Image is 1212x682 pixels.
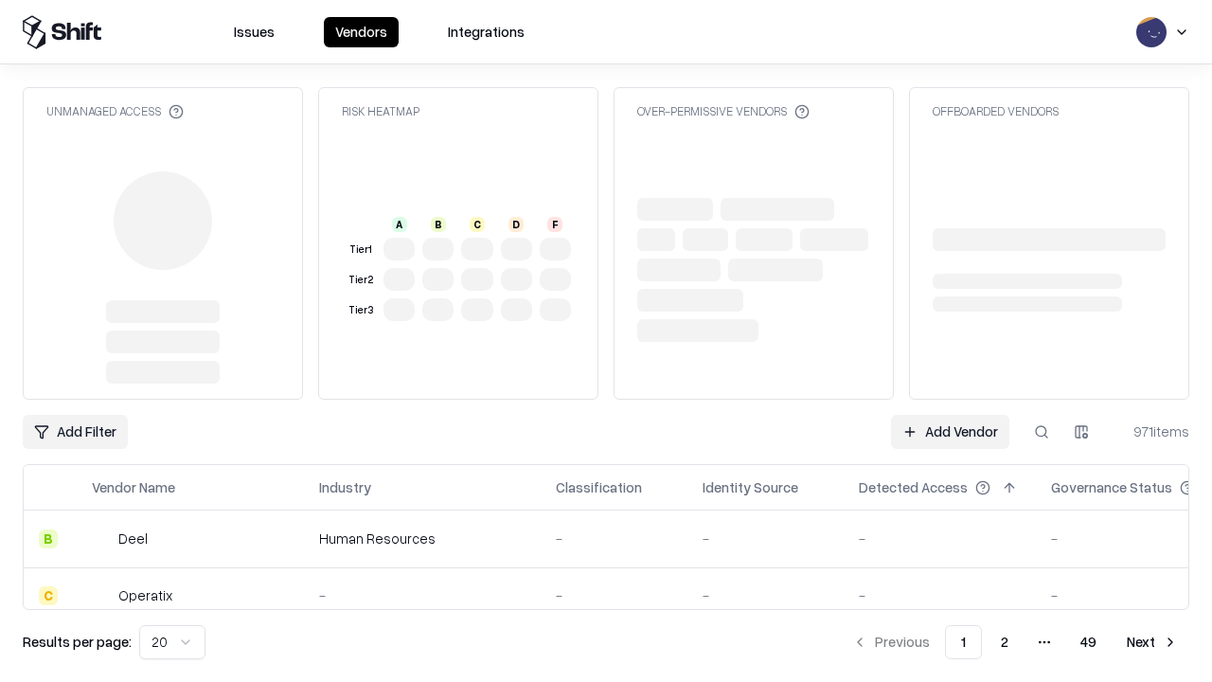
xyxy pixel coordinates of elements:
button: 2 [986,625,1024,659]
div: C [39,586,58,605]
nav: pagination [841,625,1189,659]
div: - [556,529,672,548]
div: Tier 3 [346,302,376,318]
img: Deel [92,529,111,548]
button: Vendors [324,17,399,47]
div: C [470,217,485,232]
div: Deel [118,529,148,548]
div: Risk Heatmap [342,103,419,119]
button: Next [1115,625,1189,659]
div: Vendor Name [92,477,175,497]
div: Human Resources [319,529,526,548]
div: - [859,585,1021,605]
div: - [859,529,1021,548]
div: - [703,529,829,548]
div: Over-Permissive Vendors [637,103,810,119]
div: A [392,217,407,232]
button: Add Filter [23,415,128,449]
div: Offboarded Vendors [933,103,1059,119]
div: - [319,585,526,605]
div: - [703,585,829,605]
button: Issues [223,17,286,47]
div: Operatix [118,585,172,605]
button: 1 [945,625,982,659]
div: Classification [556,477,642,497]
div: - [556,585,672,605]
button: 49 [1065,625,1112,659]
div: B [39,529,58,548]
button: Integrations [437,17,536,47]
div: Identity Source [703,477,798,497]
p: Results per page: [23,632,132,652]
a: Add Vendor [891,415,1009,449]
div: Tier 2 [346,272,376,288]
div: B [431,217,446,232]
div: 971 items [1114,422,1189,441]
div: Detected Access [859,477,968,497]
img: Operatix [92,586,111,605]
div: Tier 1 [346,242,376,258]
div: Unmanaged Access [46,103,184,119]
div: F [547,217,562,232]
div: Industry [319,477,371,497]
div: D [508,217,524,232]
div: Governance Status [1051,477,1172,497]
